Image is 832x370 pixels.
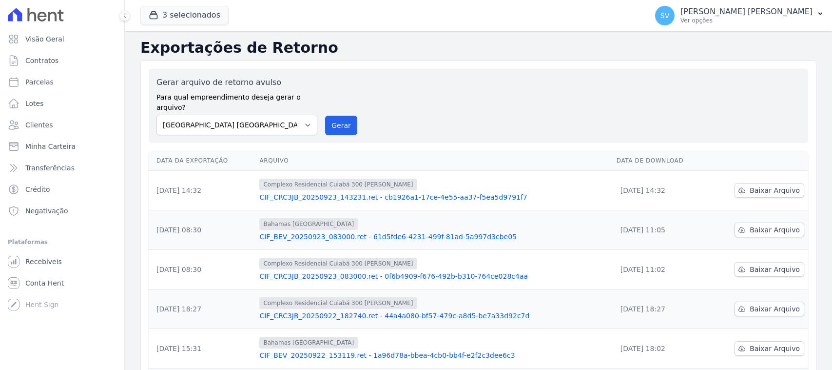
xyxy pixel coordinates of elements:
a: Parcelas [4,72,120,92]
p: Ver opções [680,17,813,24]
span: Minha Carteira [25,142,76,151]
h2: Exportações de Retorno [140,39,816,57]
span: SV [660,12,669,19]
a: CIF_CRC3JB_20250922_182740.ret - 44a4a080-bf57-479c-a8d5-be7a33d92c7d [259,311,608,321]
span: Complexo Residencial Cuiabá 300 [PERSON_NAME] [259,297,417,309]
button: Gerar [325,116,357,135]
label: Para qual empreendimento deseja gerar o arquivo? [156,88,317,113]
a: Baixar Arquivo [735,183,804,198]
a: Baixar Arquivo [735,262,804,277]
span: Transferências [25,163,75,173]
a: Clientes [4,115,120,135]
span: Parcelas [25,77,54,87]
span: Recebíveis [25,257,62,267]
a: Contratos [4,51,120,70]
p: [PERSON_NAME] [PERSON_NAME] [680,7,813,17]
a: Baixar Arquivo [735,223,804,237]
span: Clientes [25,120,53,130]
span: Bahamas [GEOGRAPHIC_DATA] [259,218,358,230]
span: Complexo Residencial Cuiabá 300 [PERSON_NAME] [259,179,417,190]
a: Lotes [4,94,120,113]
a: CIF_BEV_20250923_083000.ret - 61d5fde6-4231-499f-81ad-5a997d3cbe05 [259,232,608,242]
td: [DATE] 18:27 [149,289,255,329]
a: Conta Hent [4,273,120,293]
span: Negativação [25,206,68,216]
span: Conta Hent [25,278,64,288]
td: [DATE] 11:05 [613,210,709,250]
label: Gerar arquivo de retorno avulso [156,77,317,88]
span: Complexo Residencial Cuiabá 300 [PERSON_NAME] [259,258,417,269]
button: 3 selecionados [140,6,229,24]
a: Transferências [4,158,120,178]
td: [DATE] 08:30 [149,250,255,289]
a: Minha Carteira [4,137,120,156]
span: Baixar Arquivo [750,185,800,195]
th: Data de Download [613,151,709,171]
span: Baixar Arquivo [750,225,800,235]
span: Contratos [25,56,58,65]
a: Visão Geral [4,29,120,49]
td: [DATE] 08:30 [149,210,255,250]
span: Baixar Arquivo [750,304,800,314]
a: CIF_BEV_20250922_153119.ret - 1a96d78a-bbea-4cb0-bb4f-e2f2c3dee6c3 [259,350,608,360]
td: [DATE] 14:32 [613,171,709,210]
span: Baixar Arquivo [750,344,800,353]
span: Crédito [25,185,50,194]
td: [DATE] 18:02 [613,329,709,369]
a: CIF_CRC3JB_20250923_083000.ret - 0f6b4909-f676-492b-b310-764ce028c4aa [259,271,608,281]
button: SV [PERSON_NAME] [PERSON_NAME] Ver opções [647,2,832,29]
a: CIF_CRC3JB_20250923_143231.ret - cb1926a1-17ce-4e55-aa37-f5ea5d9791f7 [259,192,608,202]
a: Baixar Arquivo [735,302,804,316]
th: Data da Exportação [149,151,255,171]
td: [DATE] 14:32 [149,171,255,210]
a: Crédito [4,180,120,199]
a: Negativação [4,201,120,221]
th: Arquivo [255,151,612,171]
span: Baixar Arquivo [750,265,800,274]
a: Recebíveis [4,252,120,271]
td: [DATE] 11:02 [613,250,709,289]
span: Bahamas [GEOGRAPHIC_DATA] [259,337,358,349]
td: [DATE] 15:31 [149,329,255,369]
div: Plataformas [8,236,116,248]
td: [DATE] 18:27 [613,289,709,329]
a: Baixar Arquivo [735,341,804,356]
span: Visão Geral [25,34,64,44]
span: Lotes [25,99,44,108]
